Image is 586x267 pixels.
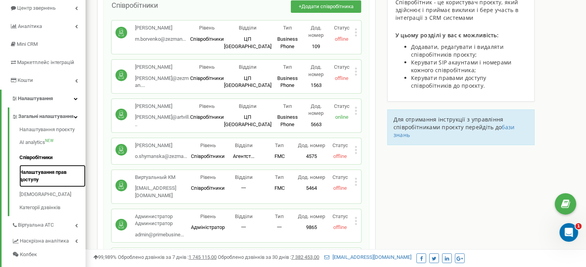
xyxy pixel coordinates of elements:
span: Статус [332,213,348,219]
span: У цьому розділі у вас є можливість: [395,31,499,39]
p: 9865 [297,224,326,231]
span: online [335,114,348,120]
span: Агентст... [233,153,254,159]
a: бази знань [394,123,515,139]
span: Business Phone [277,36,298,49]
span: ЦП [GEOGRAPHIC_DATA] [224,75,271,88]
span: Business Phone [277,114,298,127]
span: offline [333,224,347,230]
p: 5663 [303,121,329,128]
a: Наскрізна аналітика [12,232,86,248]
span: offline [335,36,348,42]
span: Тип [283,64,292,70]
span: offline [333,153,347,159]
span: Відділи [239,25,257,31]
p: 一 [262,224,297,231]
p: [PERSON_NAME] [135,24,186,32]
span: Відділи [239,64,257,70]
span: Статус [334,25,350,31]
p: [PERSON_NAME] [135,103,190,110]
a: Співробітники [19,150,86,165]
span: Рівень [200,213,216,219]
span: Статус [332,174,348,180]
span: Статус [332,142,348,148]
span: Віртуальна АТС [18,222,54,229]
span: Рівень [200,174,216,180]
span: Співробітники [190,36,224,42]
span: Статус [334,103,350,109]
span: o.shymanska@zezma... [135,153,187,159]
span: Додати співробітника [301,3,353,9]
span: ЦП [GEOGRAPHIC_DATA] [224,36,271,49]
span: Business Phone [277,75,298,88]
u: 1 745 115,00 [189,254,217,260]
span: Маркетплейс інтеграцій [17,59,74,65]
a: Налаштування [2,90,86,108]
iframe: Intercom live chat [560,223,578,242]
span: Дод. номер [298,174,325,180]
span: offline [333,185,347,191]
p: [PERSON_NAME] [135,64,190,71]
span: Mini CRM [17,41,38,47]
p: 1563 [303,82,329,89]
a: Колбек [12,248,86,262]
span: Дод. номер [309,25,324,38]
span: Відділи [239,103,257,109]
span: Колбек [20,251,37,258]
button: +Додати співробітника [291,0,361,13]
span: Дод. номер [309,64,324,77]
span: Тип [275,142,284,148]
a: [DEMOGRAPHIC_DATA] [19,187,86,202]
a: Налаштування прав доступу [19,165,86,187]
p: 4575 [297,153,326,160]
span: Дод. номер [298,142,325,148]
span: Рівень [199,103,215,109]
span: FMC [275,185,285,191]
span: Тип [275,174,284,180]
a: [EMAIL_ADDRESS][DOMAIN_NAME] [324,254,411,260]
a: Загальні налаштування [12,107,86,123]
span: 99,989% [93,254,117,260]
span: Адміністратор [191,224,225,230]
span: ЦП [GEOGRAPHIC_DATA] [224,114,271,127]
a: Категорії дзвінків [19,202,86,212]
span: Загальні налаштування [18,113,73,120]
span: Оброблено дзвінків за 30 днів : [218,254,319,260]
span: Відділи [235,174,253,180]
span: Аналiтика [18,23,42,29]
span: Відділи [235,142,253,148]
span: Дод. номер [298,213,325,219]
span: Співробітники [190,114,224,120]
span: admin@primebusine... [135,232,184,238]
a: Налаштування проєкту [19,126,86,135]
u: 7 382 453,00 [291,254,319,260]
span: Тип [283,103,292,109]
a: AI analyticsNEW [19,135,86,150]
span: Співробітники [191,185,225,191]
span: Наскрізна аналітика [20,238,69,245]
span: Тип [283,25,292,31]
span: Статус [334,64,350,70]
a: Віртуальна АТС [12,216,86,232]
span: FMC [275,153,285,159]
span: Рівень [199,64,215,70]
span: Додавати, редагувати і видаляти співробітників проєкту; [411,43,504,58]
span: Рівень [200,142,216,148]
span: Оброблено дзвінків за 7 днів : [118,254,217,260]
span: Для отримання інструкції з управління співробітниками проєкту перейдіть до [394,116,504,131]
p: Виртуальный КМ [135,174,190,181]
p: Администратор Администратор [135,213,190,227]
span: Керувати правами доступу співробітників до проєкту. [411,74,486,89]
span: Налаштування [18,95,53,101]
span: Рівень [199,25,215,31]
p: [PERSON_NAME] [135,142,187,149]
p: 5464 [297,185,326,192]
span: 1 [576,223,582,229]
span: Відділи [235,213,253,219]
span: Центр звернень [17,5,56,11]
span: [EMAIL_ADDRESS][DOMAIN_NAME] [135,185,176,198]
span: [PERSON_NAME]@artvill... [135,114,190,127]
span: 一 [241,224,246,230]
span: 一 [241,185,246,191]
